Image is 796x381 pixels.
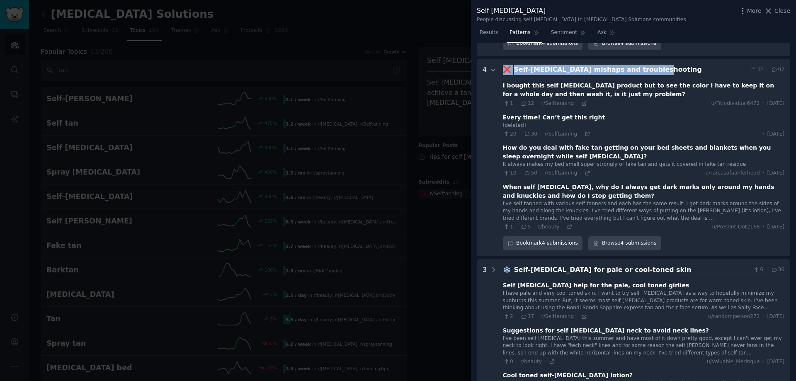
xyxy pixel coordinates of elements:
span: [DATE] [767,358,784,366]
span: · [516,359,517,364]
span: 2 [503,313,513,320]
a: Sentiment [548,26,589,43]
span: [DATE] [767,313,784,320]
span: 12 [520,100,534,107]
span: · [540,170,541,176]
a: Browse4 submissions [588,236,661,250]
span: 0 [503,358,513,366]
span: ❄️ [503,266,511,274]
span: · [763,358,764,366]
span: u/Valuable_Meringue [707,358,760,366]
span: 1 [503,223,513,231]
div: Self [MEDICAL_DATA] help for the pale, cool toned girlies [503,281,689,290]
div: Self-[MEDICAL_DATA] mishaps and troubleshooting [514,65,747,75]
span: 32 [750,66,763,74]
span: u/Tarsasofaahlerhead [706,170,760,177]
span: · [519,170,521,176]
span: 20 [503,131,517,138]
span: [DATE] [767,223,784,231]
span: u/randomperson272 [708,313,760,320]
div: Self-[MEDICAL_DATA] for pale or cool-toned skin [514,265,750,275]
span: 50 [524,170,537,177]
span: · [766,266,768,274]
span: · [580,131,581,137]
span: 30 [524,131,537,138]
div: How do you deal with fake tan getting on your bed sheets and blankets when you sleep overnight wh... [503,143,784,161]
span: Results [480,29,498,36]
div: Bookmark 4 submissions [503,36,583,51]
span: u/Present-Dot2168 [712,223,760,231]
button: Close [764,7,790,15]
a: Ask [595,26,618,43]
span: 36 [771,266,784,274]
span: [DATE] [767,100,784,107]
div: [deleted] [503,122,784,129]
span: · [540,131,541,137]
div: People discussing self [MEDICAL_DATA] in [MEDICAL_DATA] Solutions communities [477,16,686,24]
span: · [763,131,764,138]
span: Ask [597,29,607,36]
span: r/Selftanning [541,313,574,319]
span: 10 [503,170,517,177]
div: Self [MEDICAL_DATA] [477,6,686,16]
button: More [738,7,762,15]
div: Bookmark 4 submissions [503,236,583,250]
span: 5 [520,223,531,231]
span: r/beauty [520,359,542,364]
span: · [580,170,581,176]
span: · [537,101,538,107]
div: Suggestions for self [MEDICAL_DATA] neck to avoid neck lines? [503,326,709,335]
div: It always makes my bed smell super strongly of fake tan and gets it covered in fake tan residue [503,161,784,168]
span: r/Selftanning [544,131,577,137]
span: ❌ [503,66,511,73]
span: · [763,170,764,177]
span: 97 [771,66,784,74]
span: · [577,314,578,320]
div: I've self tanned with various self tanners and each has the same result: I get dark marks around ... [503,200,784,222]
span: 1 [503,100,513,107]
span: r/Selftanning [544,170,577,176]
div: I bought this self [MEDICAL_DATA] product but to see the color I have to keep it on for a whole d... [503,81,784,99]
div: I have pale and very cool toned skin. I want to try self [MEDICAL_DATA] as a way to hopefully min... [503,290,784,312]
div: I've been self [MEDICAL_DATA] this summer and have most of it down pretty good, except I can't ev... [503,335,784,357]
div: Cool toned self-[MEDICAL_DATA] lotion? [503,371,633,380]
button: Bookmark4 submissions [503,236,583,250]
span: 17 [520,313,534,320]
span: More [747,7,762,15]
span: 6 [753,266,763,274]
span: [DATE] [767,131,784,138]
div: Every time! Can’t get this right [503,113,605,122]
span: · [519,131,521,137]
span: · [563,224,564,230]
span: · [516,224,517,230]
span: · [545,359,546,364]
div: When self [MEDICAL_DATA], why do I always get dark marks only around my hands and knuckles and ho... [503,183,784,200]
button: Bookmark4 submissions [503,36,583,51]
span: · [516,314,517,320]
span: · [766,66,768,74]
span: · [534,224,535,230]
div: 4 [483,65,487,250]
span: · [577,101,578,107]
span: r/beauty [538,224,560,230]
span: · [537,314,538,320]
span: Close [774,7,790,15]
span: · [763,223,764,231]
span: · [763,100,764,107]
span: · [516,101,517,107]
span: Patterns [510,29,530,36]
a: Results [477,26,501,43]
a: Patterns [507,26,542,43]
span: r/Selftanning [541,100,574,106]
span: [DATE] [767,170,784,177]
span: u/FitIndividual6472 [711,100,760,107]
a: Browse4 submissions [588,36,661,51]
span: Sentiment [551,29,577,36]
span: · [763,313,764,320]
